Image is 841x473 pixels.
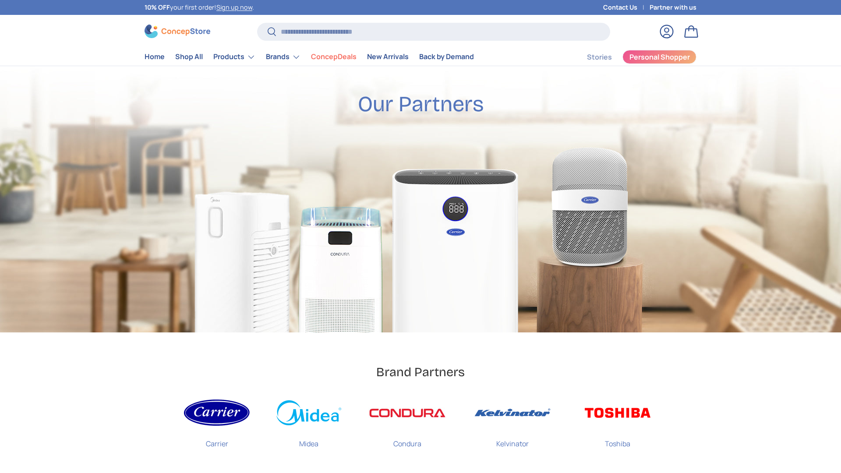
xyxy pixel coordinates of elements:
[299,431,318,449] p: Midea
[578,394,657,456] a: Toshiba
[566,48,696,66] nav: Secondary
[261,48,306,66] summary: Brands
[622,50,696,64] a: Personal Shopper
[208,48,261,66] summary: Products
[629,53,690,60] span: Personal Shopper
[603,3,650,12] a: Contact Us
[496,431,529,449] p: Kelvinator
[145,48,474,66] nav: Primary
[419,48,474,65] a: Back by Demand
[145,25,210,38] img: ConcepStore
[145,3,170,11] strong: 10% OFF
[311,48,357,65] a: ConcepDeals
[367,48,409,65] a: New Arrivals
[206,431,228,449] p: Carrier
[376,364,465,380] h2: Brand Partners
[266,48,300,66] a: Brands
[605,431,630,449] p: Toshiba
[368,394,447,456] a: Condura
[393,431,421,449] p: Condura
[213,48,255,66] a: Products
[175,48,203,65] a: Shop All
[587,49,612,66] a: Stories
[216,3,252,11] a: Sign up now
[473,394,552,456] a: Kelvinator
[276,394,342,456] a: Midea
[145,48,165,65] a: Home
[650,3,696,12] a: Partner with us
[358,91,484,118] h2: Our Partners
[184,394,250,456] a: Carrier
[145,3,254,12] p: your first order! .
